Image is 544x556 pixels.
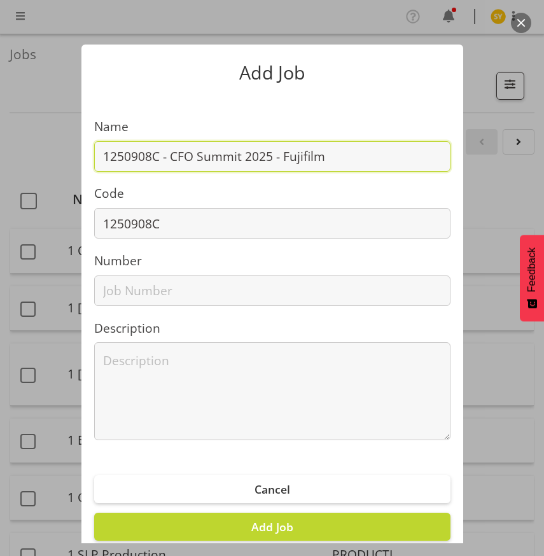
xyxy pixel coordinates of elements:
label: Name [94,118,450,136]
p: Add Job [94,64,450,82]
button: Feedback - Show survey [520,235,544,321]
button: Add Job [94,513,450,541]
span: Cancel [255,482,290,497]
input: Job Name [94,141,450,172]
input: Job Code [94,208,450,239]
label: Description [94,319,450,338]
span: Feedback [526,247,538,292]
label: Code [94,184,450,203]
input: Job Number [94,275,450,306]
label: Number [94,252,450,270]
button: Cancel [94,475,450,503]
span: Add Job [251,519,293,534]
